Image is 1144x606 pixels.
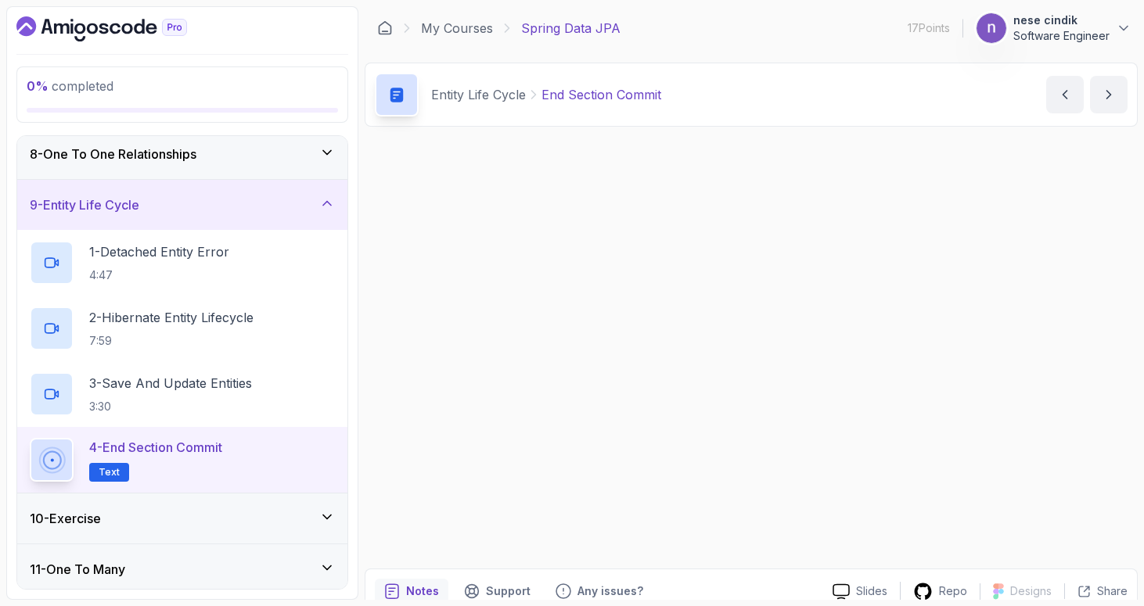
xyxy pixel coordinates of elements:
a: Repo [901,582,980,601]
p: Repo [939,583,967,599]
p: 17 Points [908,20,950,36]
p: 4:47 [89,267,229,283]
button: notes button [375,579,448,604]
a: Dashboard [16,16,223,41]
p: nese cindik [1013,13,1110,28]
h3: 11 - One To Many [30,560,125,579]
p: Entity Life Cycle [431,85,526,104]
p: Software Engineer [1013,28,1110,44]
p: 1 - Detached Entity Error [89,242,229,261]
button: 10-Exercise [17,493,347,543]
button: 3-Save And Update Entities3:30 [30,372,335,416]
p: Any issues? [577,583,643,599]
button: 11-One To Many [17,544,347,594]
button: 2-Hibernate Entity Lifecycle7:59 [30,307,335,350]
p: 3 - Save And Update Entities [89,374,252,393]
button: previous content [1046,76,1084,113]
p: 2 - Hibernate Entity Lifecycle [89,308,254,327]
span: 0 % [27,78,49,94]
button: next content [1090,76,1128,113]
p: Share [1097,583,1128,599]
a: My Courses [421,19,493,38]
p: End Section Commit [541,85,661,104]
h3: 9 - Entity Life Cycle [30,195,139,214]
img: user profile image [977,13,1006,43]
p: 3:30 [89,399,252,414]
p: Notes [406,583,439,599]
button: 4-End Section CommitText [30,438,335,482]
button: user profile imagenese cindikSoftware Engineer [976,13,1131,44]
span: completed [27,78,113,94]
h3: 10 - Exercise [30,509,101,528]
p: 7:59 [89,333,254,349]
h3: 8 - One To One Relationships [30,145,196,163]
button: Share [1064,583,1128,599]
span: Text [99,466,120,479]
button: Support button [455,579,540,604]
p: Slides [856,583,887,599]
a: Dashboard [377,20,393,36]
a: Slides [820,583,900,600]
p: Spring Data JPA [521,19,621,38]
p: Support [486,583,531,599]
p: Designs [1010,583,1052,599]
button: 9-Entity Life Cycle [17,180,347,230]
p: 4 - End Section Commit [89,438,222,457]
button: 1-Detached Entity Error4:47 [30,241,335,285]
button: 8-One To One Relationships [17,129,347,179]
button: Feedback button [546,579,653,604]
